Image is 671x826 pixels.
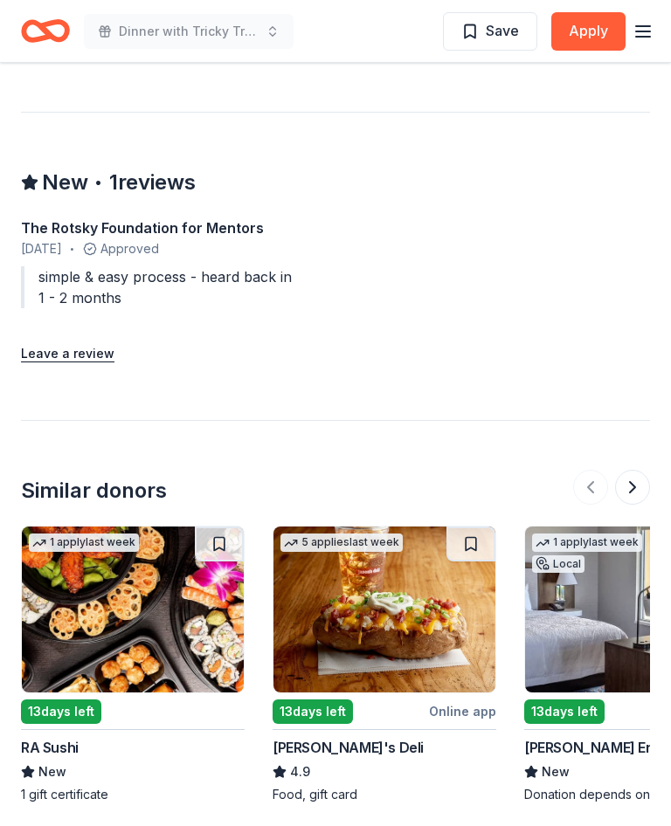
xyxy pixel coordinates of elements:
span: • [70,242,74,256]
div: Local [532,555,585,573]
span: Dinner with Tricky Tray and Live Entertainment . Featuring cuisine from local restaurants. [119,21,259,42]
div: The Rotsky Foundation for Mentors [21,217,294,238]
div: 1 gift certificate [21,786,245,803]
a: Image for RA Sushi1 applylast week13days leftRA SushiNew1 gift certificate [21,526,245,803]
div: 13 days left [524,699,605,724]
a: Home [21,10,70,52]
a: Image for Jason's Deli5 applieslast week13days leftOnline app[PERSON_NAME]'s Deli4.9Food, gift card [273,526,496,803]
div: 1 apply last week [29,533,139,552]
button: Dinner with Tricky Tray and Live Entertainment . Featuring cuisine from local restaurants. [84,14,294,49]
span: New [42,169,88,196]
span: • [94,174,103,192]
div: simple & easy process - heard back in 1 - 2 months [21,266,294,308]
img: Image for Jason's Deli [273,527,495,692]
span: 4.9 [290,761,310,782]
div: [PERSON_NAME]'s Deli [273,737,424,758]
div: Online app [429,700,496,722]
span: New [38,761,66,782]
div: 1 apply last week [532,533,642,552]
span: 1 reviews [109,169,196,196]
span: Save [486,19,519,42]
span: New [542,761,570,782]
button: Leave a review [21,343,114,364]
div: 5 applies last week [280,533,403,552]
div: 13 days left [273,699,353,724]
img: Image for RA Sushi [22,527,244,692]
div: 13 days left [21,699,101,724]
div: Similar donors [21,477,167,505]
span: [DATE] [21,238,62,259]
button: Apply [551,12,626,51]
div: RA Sushi [21,737,79,758]
button: Save [443,12,537,51]
div: Food, gift card [273,786,496,803]
div: Approved [21,238,294,259]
